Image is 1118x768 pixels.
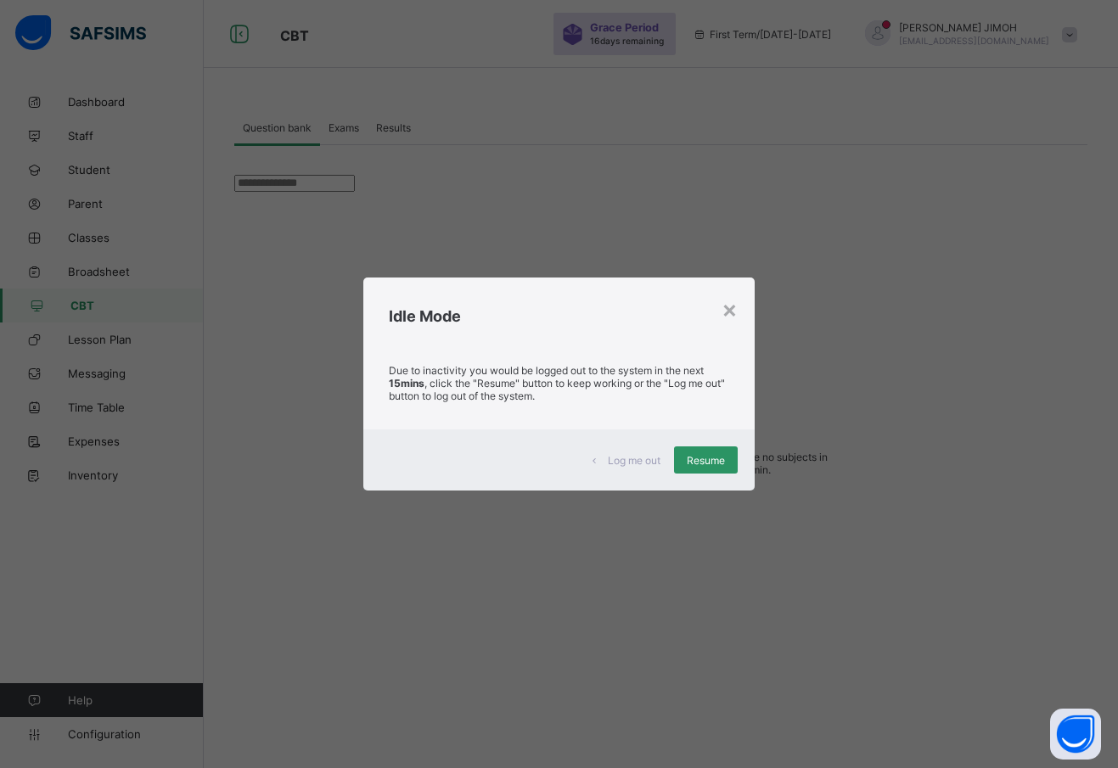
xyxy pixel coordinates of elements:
strong: 15mins [389,377,424,390]
span: Resume [687,454,725,467]
p: Due to inactivity you would be logged out to the system in the next , click the "Resume" button t... [389,364,729,402]
div: × [722,294,738,323]
h2: Idle Mode [389,307,729,325]
span: Log me out [608,454,660,467]
button: Open asap [1050,709,1101,760]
